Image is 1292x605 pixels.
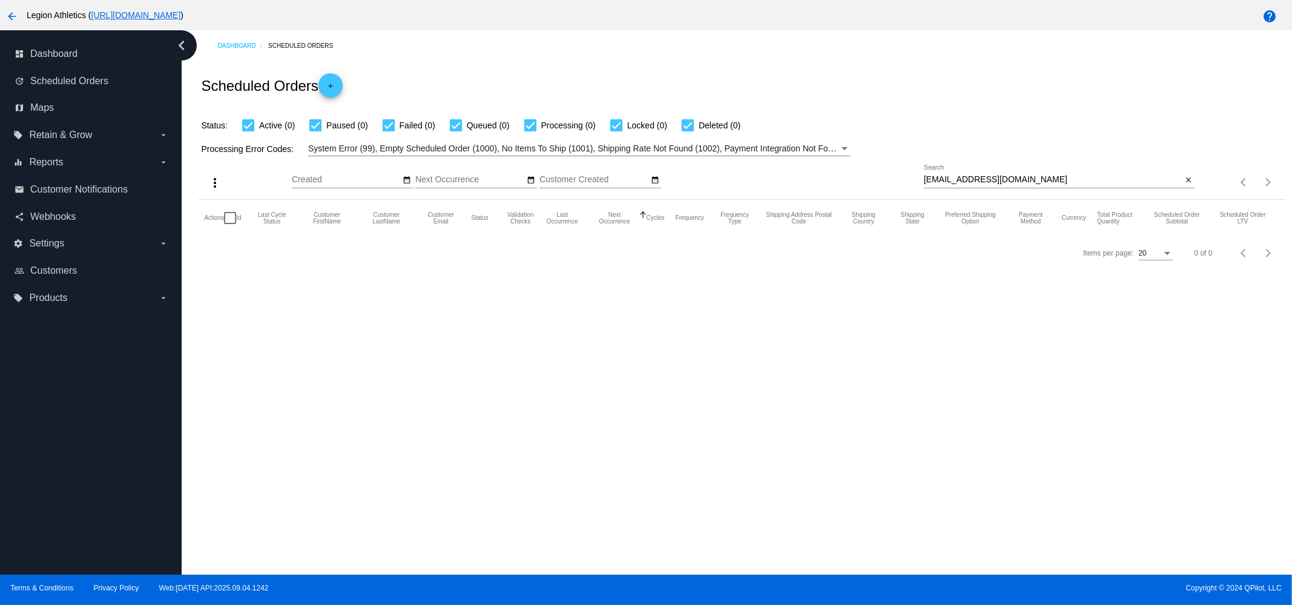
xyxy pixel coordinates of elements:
[259,118,295,133] span: Active (0)
[15,266,24,276] i: people_outline
[292,175,401,185] input: Created
[15,185,24,194] i: email
[15,76,24,86] i: update
[15,71,168,91] a: update Scheduled Orders
[421,211,460,225] button: Change sorting for CustomerEmail
[204,200,224,236] mat-header-cell: Actions
[471,214,488,222] button: Change sorting for Status
[29,157,63,168] span: Reports
[15,103,24,113] i: map
[159,239,168,248] i: arrow_drop_down
[308,141,850,156] mat-select: Filter by Processing Error Codes
[15,180,168,199] a: email Customer Notifications
[1083,249,1133,257] div: Items per page:
[676,214,704,222] button: Change sorting for Frequency
[941,211,1000,225] button: Change sorting for PreferredShippingOption
[539,175,648,185] input: Customer Created
[527,176,535,185] mat-icon: date_range
[1139,249,1147,257] span: 20
[1256,170,1280,194] button: Next page
[467,118,510,133] span: Queued (0)
[15,98,168,117] a: map Maps
[30,48,77,59] span: Dashboard
[13,130,23,140] i: local_offer
[627,118,667,133] span: Locked (0)
[400,118,435,133] span: Failed (0)
[252,211,292,225] button: Change sorting for LastProcessingCycleId
[236,214,241,222] button: Change sorting for Id
[13,293,23,303] i: local_offer
[30,265,77,276] span: Customers
[94,584,139,592] a: Privacy Policy
[1062,214,1087,222] button: Change sorting for CurrencyIso
[1262,9,1277,24] mat-icon: help
[13,239,23,248] i: settings
[30,211,76,222] span: Webhooks
[656,584,1282,592] span: Copyright © 2024 QPilot, LLC
[201,121,228,130] span: Status:
[29,130,92,141] span: Retain & Grow
[27,10,183,20] span: Legion Athletics ( )
[159,130,168,140] i: arrow_drop_down
[30,76,108,87] span: Scheduled Orders
[208,176,222,190] mat-icon: more_vert
[1184,176,1193,185] mat-icon: close
[201,144,294,154] span: Processing Error Codes:
[5,9,19,24] mat-icon: arrow_back
[415,175,524,185] input: Next Occurrence
[594,211,636,225] button: Change sorting for NextOccurrenceUtc
[1147,211,1207,225] button: Change sorting for Subtotal
[843,211,884,225] button: Change sorting for ShippingCountry
[1010,211,1050,225] button: Change sorting for PaymentMethod.Type
[1195,249,1213,257] div: 0 of 0
[1256,241,1280,265] button: Next page
[765,211,832,225] button: Change sorting for ShippingPostcode
[159,157,168,167] i: arrow_drop_down
[15,261,168,280] a: people_outline Customers
[159,293,168,303] i: arrow_drop_down
[362,211,410,225] button: Change sorting for CustomerLastName
[29,238,64,249] span: Settings
[1097,200,1147,236] mat-header-cell: Total Product Quantity
[1182,174,1195,187] button: Clear
[499,200,542,236] mat-header-cell: Validation Checks
[1232,241,1256,265] button: Previous page
[10,584,73,592] a: Terms & Conditions
[699,118,740,133] span: Deleted (0)
[323,82,338,96] mat-icon: add
[91,10,181,20] a: [URL][DOMAIN_NAME]
[13,157,23,167] i: equalizer
[159,584,269,592] a: Web:[DATE] API:2025.09.04.1242
[542,211,583,225] button: Change sorting for LastOccurrenceUtc
[924,175,1182,185] input: Search
[15,207,168,226] a: share Webhooks
[326,118,367,133] span: Paused (0)
[1139,250,1173,258] mat-select: Items per page:
[403,176,411,185] mat-icon: date_range
[651,176,659,185] mat-icon: date_range
[895,211,930,225] button: Change sorting for ShippingState
[1232,170,1256,194] button: Previous page
[201,73,342,98] h2: Scheduled Orders
[30,184,128,195] span: Customer Notifications
[30,102,54,113] span: Maps
[541,118,596,133] span: Processing (0)
[15,49,24,59] i: dashboard
[1218,211,1268,225] button: Change sorting for LifetimeValue
[29,293,67,303] span: Products
[217,36,268,55] a: Dashboard
[647,214,665,222] button: Change sorting for Cycles
[303,211,352,225] button: Change sorting for CustomerFirstName
[15,212,24,222] i: share
[172,36,191,55] i: chevron_left
[268,36,344,55] a: Scheduled Orders
[15,44,168,64] a: dashboard Dashboard
[715,211,754,225] button: Change sorting for FrequencyType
